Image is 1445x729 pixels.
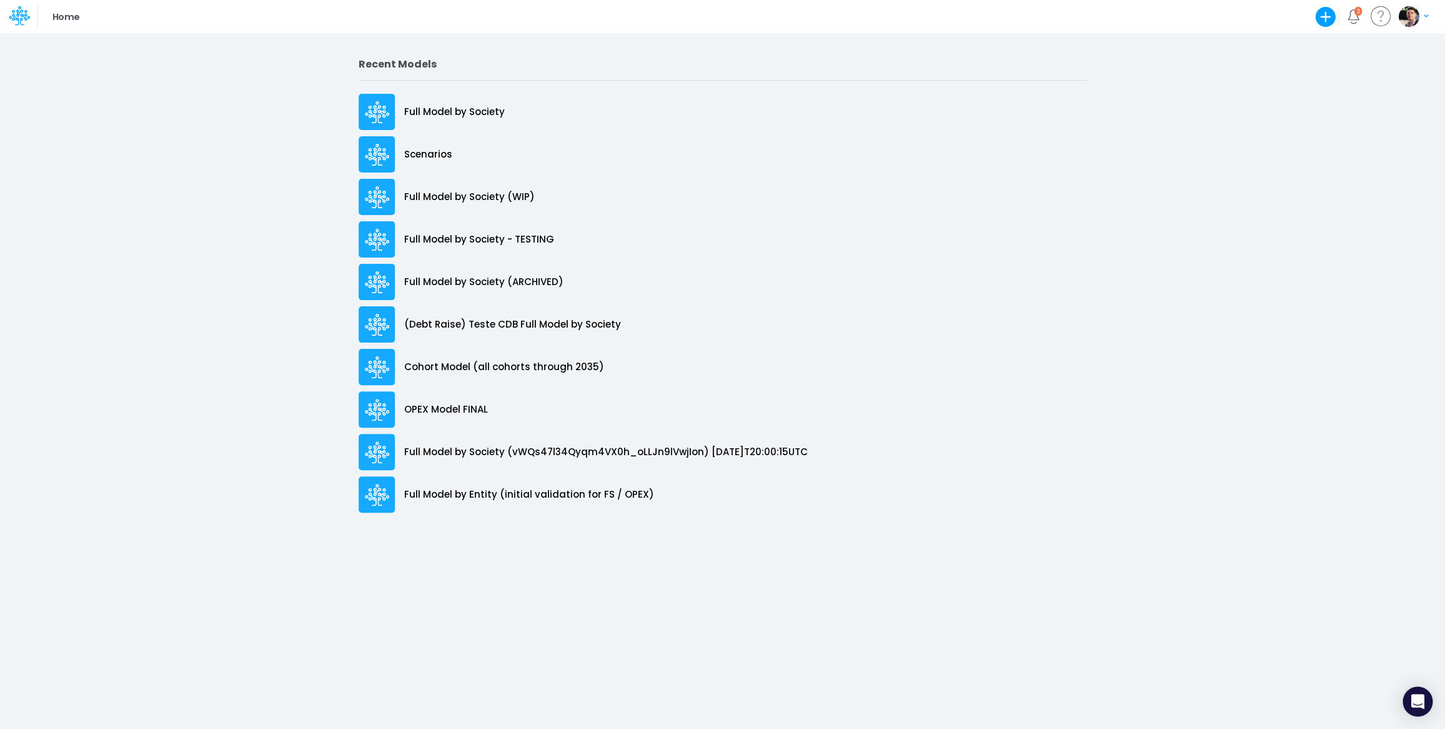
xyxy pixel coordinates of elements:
[404,190,535,204] p: Full Model by Society (WIP)
[1346,9,1361,24] a: Notifications
[1403,686,1433,716] div: Open Intercom Messenger
[404,488,654,502] p: Full Model by Entity (initial validation for FS / OPEX)
[359,431,1087,473] a: Full Model by Society (vWQs47l34Qyqm4VX0h_oLLJn9lVwjIon) [DATE]T20:00:15UTC
[359,176,1087,218] a: Full Model by Society (WIP)
[404,275,564,289] p: Full Model by Society (ARCHIVED)
[359,218,1087,261] a: Full Model by Society - TESTING
[52,10,79,24] p: Home
[359,261,1087,303] a: Full Model by Society (ARCHIVED)
[404,445,808,460] p: Full Model by Society (vWQs47l34Qyqm4VX0h_oLLJn9lVwjIon) [DATE]T20:00:15UTC
[359,133,1087,176] a: Scenarios
[359,473,1087,516] a: Full Model by Entity (initial validation for FS / OPEX)
[359,91,1087,133] a: Full Model by Society
[359,58,1087,70] h2: Recent Models
[404,360,604,375] p: Cohort Model (all cohorts through 2035)
[359,388,1087,431] a: OPEX Model FINAL
[359,346,1087,388] a: Cohort Model (all cohorts through 2035)
[404,403,488,417] p: OPEX Model FINAL
[1356,8,1359,14] div: 2 unread items
[404,233,554,247] p: Full Model by Society - TESTING
[359,303,1087,346] a: (Debt Raise) Teste CDB Full Model by Society
[404,318,621,332] p: (Debt Raise) Teste CDB Full Model by Society
[404,148,452,162] p: Scenarios
[404,105,505,119] p: Full Model by Society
